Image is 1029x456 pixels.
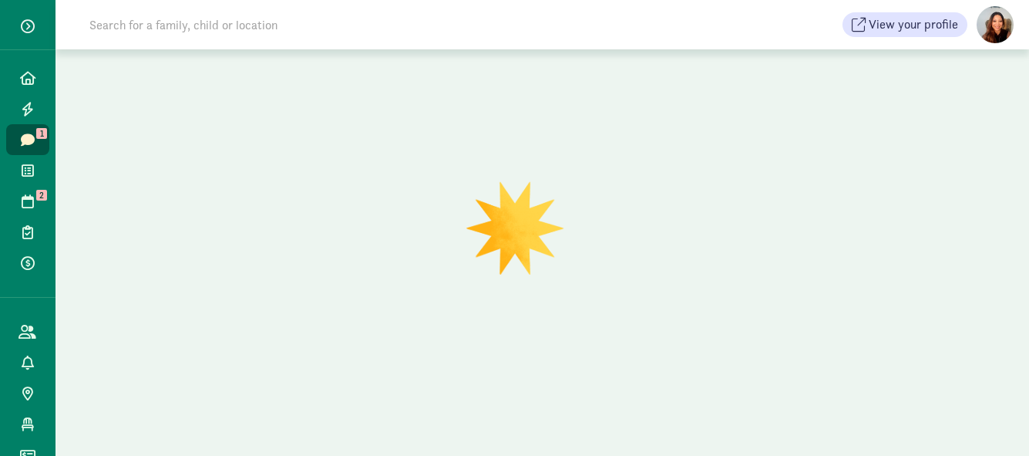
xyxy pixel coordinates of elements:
[869,15,958,34] span: View your profile
[842,12,967,37] button: View your profile
[80,9,513,40] input: Search for a family, child or location
[36,128,47,139] span: 1
[6,124,49,155] a: 1
[6,186,49,217] a: 2
[36,190,47,201] span: 2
